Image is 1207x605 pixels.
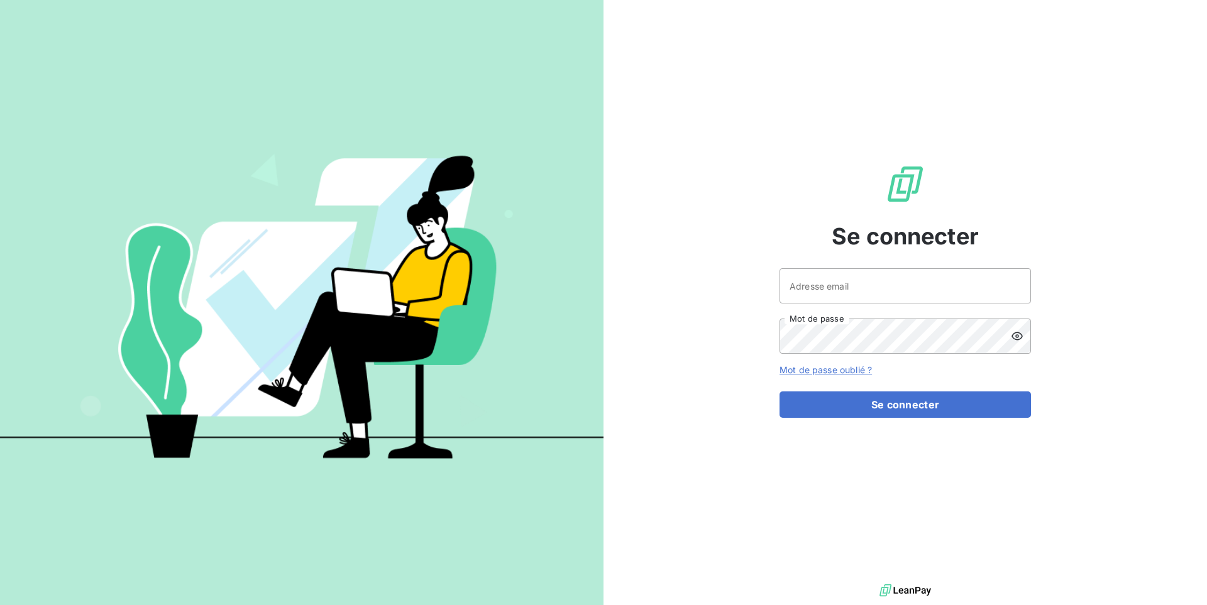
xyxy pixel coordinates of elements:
[885,164,925,204] img: Logo LeanPay
[780,268,1031,303] input: placeholder
[879,581,931,600] img: logo
[780,391,1031,418] button: Se connecter
[780,364,872,375] a: Mot de passe oublié ?
[832,219,979,253] span: Se connecter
